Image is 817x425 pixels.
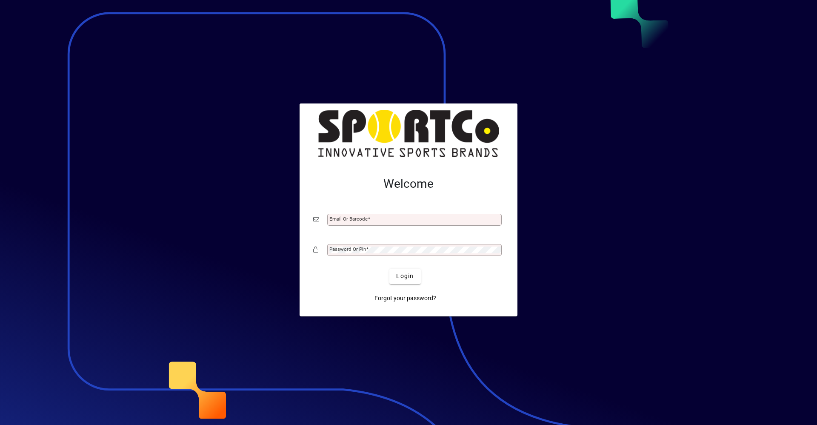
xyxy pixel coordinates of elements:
[396,272,414,281] span: Login
[389,269,420,284] button: Login
[313,177,504,191] h2: Welcome
[374,294,436,303] span: Forgot your password?
[329,246,366,252] mat-label: Password or Pin
[329,216,368,222] mat-label: Email or Barcode
[371,291,440,306] a: Forgot your password?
